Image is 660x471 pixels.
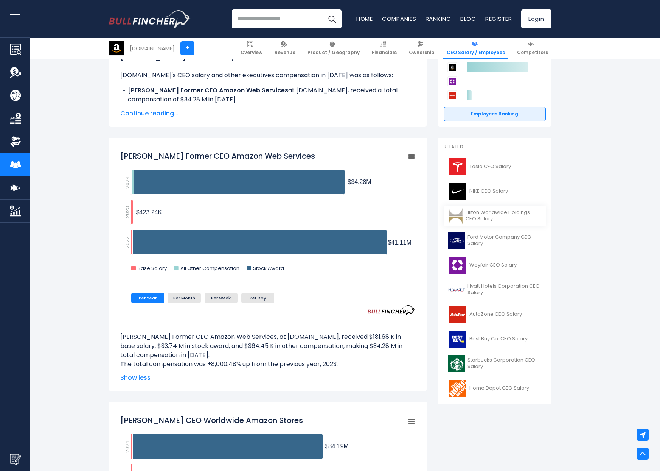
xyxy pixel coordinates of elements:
[444,279,546,300] a: Hyatt Hotels Corporation CEO Salary
[356,15,373,23] a: Home
[444,206,546,226] a: Hilton Worldwide Holdings CEO Salary
[130,44,175,53] div: [DOMAIN_NAME]
[448,331,467,348] img: BBY logo
[409,50,435,56] span: Ownership
[405,38,438,59] a: Ownership
[448,158,467,175] img: TSLA logo
[120,86,415,104] li: at [DOMAIN_NAME], received a total compensation of $34.28 M in [DATE].
[124,440,131,453] text: 2024
[444,156,546,177] a: Tesla CEO Salary
[444,181,546,202] a: NIKE CEO Salary
[120,71,415,80] p: [DOMAIN_NAME]'s CEO salary and other executives compensation in [DATE] was as follows:
[469,311,522,318] span: AutoZone CEO Salary
[124,176,131,189] text: 2024
[382,15,416,23] a: Companies
[180,41,194,55] a: +
[444,304,546,325] a: AutoZone CEO Salary
[467,234,541,247] span: Ford Motor Company CEO Salary
[136,209,162,215] tspan: $423.24K
[275,50,295,56] span: Revenue
[467,283,541,296] span: Hyatt Hotels Corporation CEO Salary
[469,188,508,195] span: NIKE CEO Salary
[120,415,303,426] tspan: [PERSON_NAME] CEO Worldwide Amazon Stores
[469,385,529,391] span: Home Depot CEO Salary
[307,50,360,56] span: Product / Geography
[120,332,415,360] p: [PERSON_NAME] Former CEO Amazon Web Services, at [DOMAIN_NAME], received $181.68 K in base salary...
[325,443,348,449] tspan: $34.19M
[388,239,411,246] tspan: $41.11M
[241,50,262,56] span: Overview
[447,50,505,56] span: CEO Salary / Employees
[469,164,511,170] span: Tesla CEO Salary
[467,357,541,370] span: Starbucks Corporation CEO Salary
[466,209,541,222] span: Hilton Worldwide Holdings CEO Salary
[448,355,465,372] img: SBUX logo
[448,207,464,225] img: HLT logo
[447,76,457,86] img: Wayfair competitors logo
[120,373,415,382] span: Show less
[10,136,21,147] img: Ownership
[444,353,546,374] a: Starbucks Corporation CEO Salary
[109,10,191,28] img: Bullfincher logo
[120,147,415,279] svg: Adam N. Selipsky Former CEO Amazon Web Services
[448,380,467,397] img: HD logo
[444,230,546,251] a: Ford Motor Company CEO Salary
[444,329,546,349] a: Best Buy Co. CEO Salary
[448,257,467,274] img: W logo
[168,293,201,303] li: Per Month
[368,38,400,59] a: Financials
[447,62,457,72] img: Amazon.com competitors logo
[426,15,451,23] a: Ranking
[448,281,465,298] img: H logo
[514,38,551,59] a: Competitors
[372,50,397,56] span: Financials
[237,38,266,59] a: Overview
[444,107,546,121] a: Employees Ranking
[443,38,508,59] a: CEO Salary / Employees
[124,236,131,248] text: 2022
[124,206,131,218] text: 2023
[120,360,415,369] p: The total compensation was +8,000.48% up from the previous year, 2023.
[469,336,528,342] span: Best Buy Co. CEO Salary
[131,293,164,303] li: Per Year
[253,265,284,272] text: Stock Award
[448,183,467,200] img: NKE logo
[128,86,288,95] b: [PERSON_NAME] Former CEO Amazon Web Services
[271,38,299,59] a: Revenue
[460,15,476,23] a: Blog
[469,262,517,268] span: Wayfair CEO Salary
[521,9,551,28] a: Login
[241,293,274,303] li: Per Day
[447,90,457,100] img: AutoZone competitors logo
[120,151,315,161] tspan: [PERSON_NAME] Former CEO Amazon Web Services
[109,41,124,55] img: AMZN logo
[448,306,467,323] img: AZO logo
[205,293,238,303] li: Per Week
[517,50,548,56] span: Competitors
[109,10,190,28] a: Go to homepage
[323,9,342,28] button: Search
[444,144,546,150] p: Related
[120,109,415,118] span: Continue reading...
[180,265,239,272] text: All Other Compensation
[448,232,466,249] img: F logo
[444,255,546,276] a: Wayfair CEO Salary
[304,38,363,59] a: Product / Geography
[485,15,512,23] a: Register
[444,378,546,399] a: Home Depot CEO Salary
[138,265,167,272] text: Base Salary
[348,179,371,185] tspan: $34.28M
